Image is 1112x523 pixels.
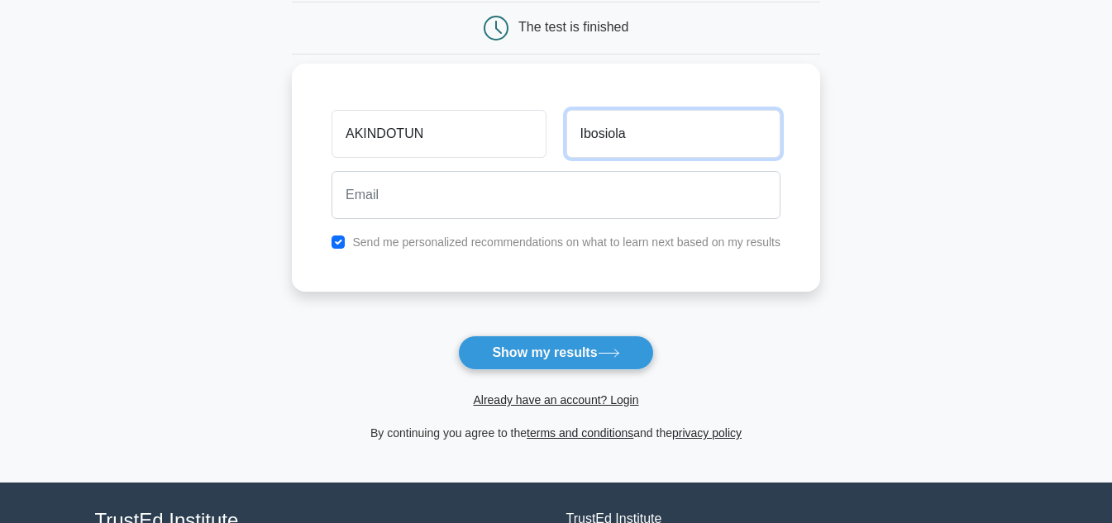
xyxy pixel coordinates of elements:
[458,335,653,370] button: Show my results
[473,393,638,407] a: Already have an account? Login
[527,426,633,440] a: terms and conditions
[332,110,546,158] input: First name
[518,20,628,34] div: The test is finished
[352,235,780,249] label: Send me personalized recommendations on what to learn next based on my results
[672,426,742,440] a: privacy policy
[282,423,830,443] div: By continuing you agree to the and the
[566,110,780,158] input: Last name
[332,171,780,219] input: Email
